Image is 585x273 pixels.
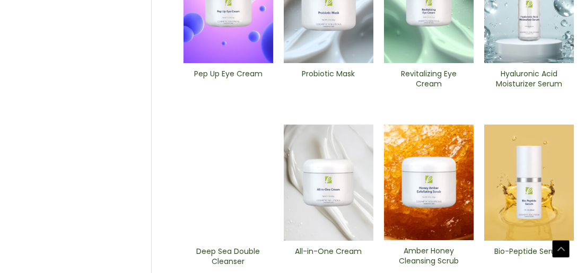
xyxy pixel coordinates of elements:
h2: Probiotic Mask [293,69,364,89]
img: All In One Cream [284,125,373,241]
a: Deep Sea Double Cleanser [193,246,264,270]
a: Probiotic Mask [293,69,364,93]
a: Amber Honey Cleansing Scrub [393,246,465,270]
h2: Hyaluronic Acid Moisturizer Serum [493,69,565,89]
h2: All-in-One ​Cream [293,246,364,267]
a: Hyaluronic Acid Moisturizer Serum [493,69,565,93]
h2: Amber Honey Cleansing Scrub [393,246,465,266]
img: Amber Honey Cleansing Scrub [384,125,474,240]
a: Bio-Peptide ​Serum [493,246,565,270]
h2: Pep Up Eye Cream [193,69,264,89]
a: Revitalizing ​Eye Cream [393,69,465,93]
h2: Deep Sea Double Cleanser [193,246,264,267]
img: Deep Sea Double Cleanser [184,125,273,241]
h2: Revitalizing ​Eye Cream [393,69,465,89]
img: Bio-Peptide ​Serum [484,125,574,241]
a: Pep Up Eye Cream [193,69,264,93]
h2: Bio-Peptide ​Serum [493,246,565,267]
a: All-in-One ​Cream [293,246,364,270]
